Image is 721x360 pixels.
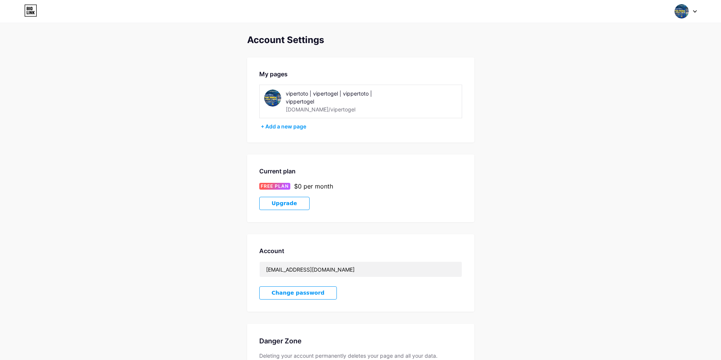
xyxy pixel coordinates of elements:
[259,352,462,360] div: Deleting your account permanently deletes your page and all your data.
[272,200,297,207] span: Upgrade
[261,183,289,190] span: FREE PLAN
[259,167,462,176] div: Current plan
[264,90,281,107] img: vipertogel
[286,105,355,113] div: [DOMAIN_NAME]/vipertogel
[294,182,333,191] div: $0 per month
[286,90,393,105] div: vipertoto | vipertogel | vippertoto | vippertogel
[259,197,310,210] button: Upgrade
[259,246,462,255] div: Account
[272,290,325,296] span: Change password
[259,286,337,300] button: Change password
[260,262,462,277] input: Email
[247,35,474,45] div: Account Settings
[259,336,462,346] div: Danger Zone
[674,4,689,19] img: vipertogel
[261,123,462,130] div: + Add a new page
[259,70,462,79] div: My pages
